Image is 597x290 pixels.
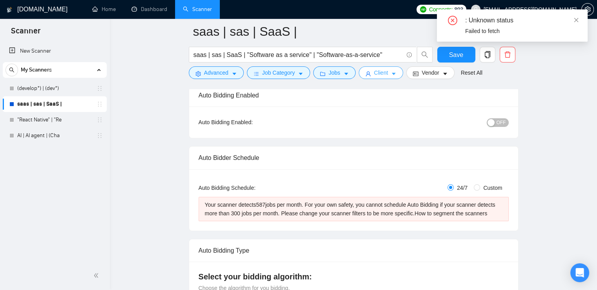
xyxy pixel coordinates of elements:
div: Auto Bidding Type [199,239,509,262]
button: userClientcaret-down [359,66,403,79]
span: double-left [93,272,101,279]
li: New Scanner [3,43,107,59]
span: caret-down [298,71,303,77]
a: setting [581,6,594,13]
button: search [417,47,433,62]
button: folderJobscaret-down [313,66,356,79]
a: "React Native" | "Re [17,112,92,128]
a: (develop*) | (dev*) [17,81,92,96]
span: Connects: [429,5,453,14]
span: holder [97,117,103,123]
a: homeHome [92,6,116,13]
span: close [573,17,579,23]
span: user [365,71,371,77]
button: idcardVendorcaret-down [406,66,454,79]
span: 893 [454,5,463,14]
span: Job Category [262,68,295,77]
a: How to segment the scanners [414,210,487,217]
span: Custom [480,184,505,192]
div: Auto Bidding Enabled [199,84,509,106]
button: copy [480,47,495,62]
h4: Select your bidding algorithm: [199,271,509,282]
div: Your scanner detects 587 jobs per month. For your own safety, you cannot schedule Auto Bidding if... [205,200,502,218]
div: Failed to fetch [465,27,578,35]
div: Auto Bidding Enabled: [199,118,302,127]
span: 24/7 [454,184,471,192]
span: delete [500,51,515,58]
span: holder [97,132,103,139]
span: My Scanners [21,62,52,78]
a: Reset All [461,68,482,77]
span: bars [254,71,259,77]
a: New Scanner [9,43,100,59]
span: setting [195,71,201,77]
span: folder [320,71,325,77]
span: close-circle [448,16,457,25]
span: Client [374,68,388,77]
div: : Unknown status [465,16,578,25]
span: idcard [413,71,418,77]
span: holder [97,85,103,92]
img: logo [7,4,12,16]
a: AI | AI agent | (Cha [17,128,92,143]
span: copy [480,51,495,58]
button: barsJob Categorycaret-down [247,66,310,79]
span: info-circle [407,52,412,57]
span: caret-down [391,71,396,77]
span: OFF [497,118,506,127]
a: saas | sas | SaaS | [17,96,92,112]
span: search [417,51,432,58]
span: search [6,67,18,73]
span: caret-down [232,71,237,77]
a: dashboardDashboard [131,6,167,13]
span: holder [97,101,103,107]
span: Advanced [204,68,228,77]
span: Vendor [422,68,439,77]
img: upwork-logo.png [420,6,426,13]
button: delete [500,47,515,62]
button: setting [581,3,594,16]
li: My Scanners [3,62,107,143]
button: settingAdvancedcaret-down [189,66,244,79]
input: Search Freelance Jobs... [194,50,403,60]
span: Scanner [5,25,47,42]
span: caret-down [343,71,349,77]
input: Scanner name... [193,22,502,41]
span: user [473,7,478,12]
span: caret-down [442,71,448,77]
span: Jobs [329,68,340,77]
button: search [5,64,18,76]
div: Auto Bidding Schedule: [199,184,302,192]
button: Save [437,47,475,62]
a: searchScanner [183,6,212,13]
div: Auto Bidder Schedule [199,147,509,169]
span: Save [449,50,463,60]
div: Open Intercom Messenger [570,263,589,282]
